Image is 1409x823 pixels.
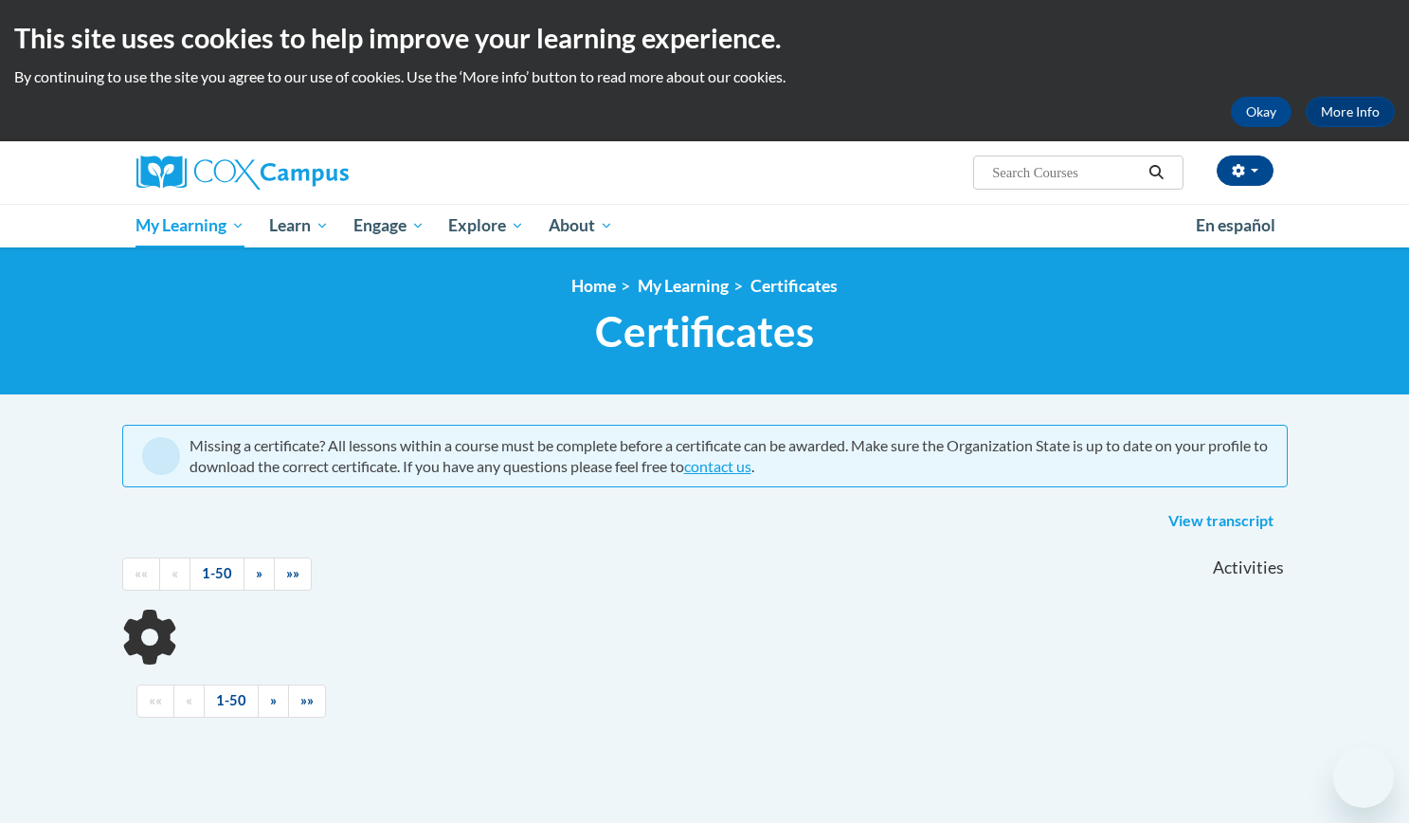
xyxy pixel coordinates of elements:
span: » [270,692,277,708]
a: My Learning [124,204,258,247]
a: Begining [122,558,160,591]
a: Next [258,685,289,718]
a: Previous [159,558,190,591]
a: 1-50 [204,685,259,718]
iframe: Button to launch messaging window [1333,747,1394,808]
a: contact us [684,457,751,475]
a: Home [571,276,616,296]
a: My Learning [638,276,729,296]
span: »» [300,692,314,708]
p: By continuing to use the site you agree to our use of cookies. Use the ‘More info’ button to read... [14,66,1395,87]
a: Cox Campus [136,155,497,190]
input: Search Courses [990,161,1142,184]
span: Learn [269,214,329,237]
a: View transcript [1154,506,1288,537]
a: Certificates [750,276,838,296]
span: «« [135,565,148,581]
span: Explore [448,214,524,237]
a: En español [1183,206,1288,246]
span: « [172,565,178,581]
span: »» [286,565,299,581]
span: About [549,214,613,237]
span: Activities [1213,558,1284,578]
span: My Learning [135,214,244,237]
button: Search [1142,161,1170,184]
div: Main menu [108,204,1302,247]
button: Account Settings [1217,155,1274,186]
span: Certificates [595,306,814,357]
a: End [288,685,326,718]
a: Explore [436,204,536,247]
span: » [256,565,262,581]
a: About [536,204,625,247]
a: Learn [257,204,341,247]
span: En español [1196,215,1275,235]
a: Next [244,558,275,591]
div: Missing a certificate? All lessons within a course must be complete before a certificate can be a... [190,435,1268,477]
a: More Info [1306,97,1395,127]
span: «« [149,692,162,708]
a: Engage [341,204,437,247]
a: Previous [173,685,205,718]
span: Engage [353,214,425,237]
a: End [274,558,312,591]
img: Cox Campus [136,155,349,190]
a: Begining [136,685,174,718]
span: « [186,692,192,708]
a: 1-50 [190,558,244,591]
button: Okay [1231,97,1292,127]
h2: This site uses cookies to help improve your learning experience. [14,19,1395,57]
